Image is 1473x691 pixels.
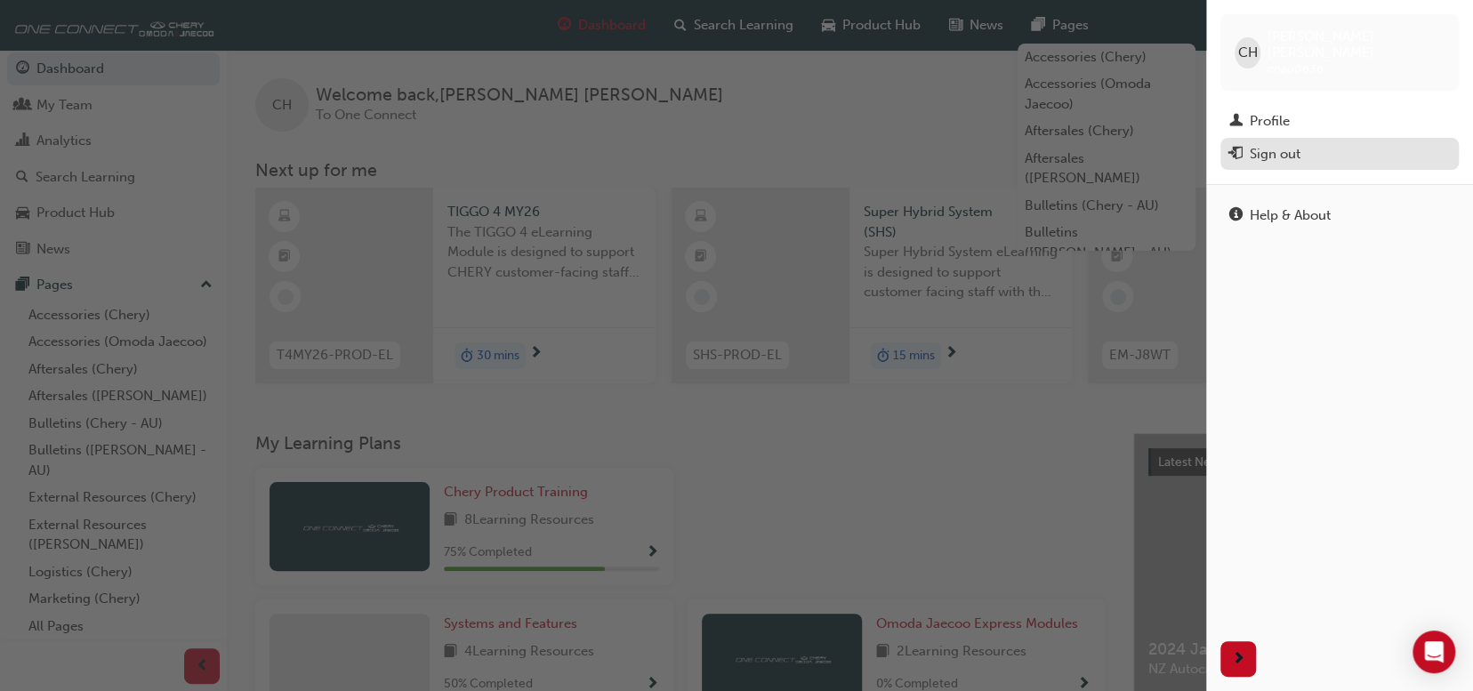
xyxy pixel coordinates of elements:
span: info-icon [1229,208,1243,224]
div: Help & About [1250,205,1331,226]
button: Sign out [1220,138,1459,171]
span: next-icon [1232,648,1245,671]
span: man-icon [1229,114,1243,130]
a: Help & About [1220,199,1459,232]
span: chau0636 [1268,61,1324,76]
div: Sign out [1250,144,1300,165]
span: exit-icon [1229,147,1243,163]
div: Profile [1250,111,1290,132]
div: Open Intercom Messenger [1413,631,1455,673]
span: [PERSON_NAME] [PERSON_NAME] [1268,28,1445,60]
span: CH [1237,43,1257,63]
a: Profile [1220,105,1459,138]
